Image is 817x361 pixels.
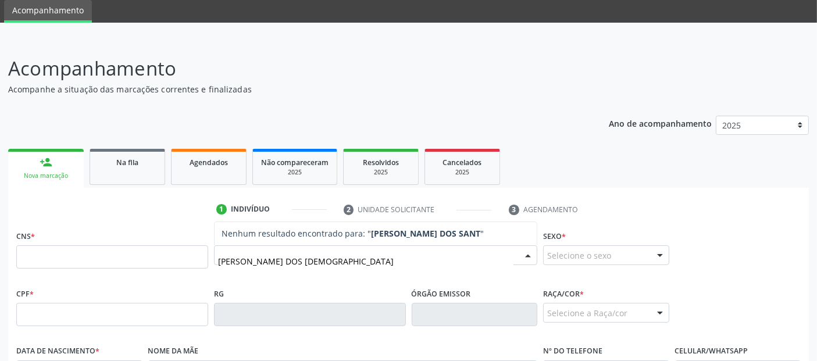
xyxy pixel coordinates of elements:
[433,168,491,177] div: 2025
[675,342,748,360] label: Celular/WhatsApp
[543,227,566,245] label: Sexo
[216,204,227,215] div: 1
[261,168,329,177] div: 2025
[222,228,484,239] span: Nenhum resultado encontrado para: " "
[148,342,199,360] label: Nome da mãe
[214,285,224,303] label: RG
[547,249,611,262] span: Selecione o sexo
[352,168,410,177] div: 2025
[609,116,712,130] p: Ano de acompanhamento
[190,158,228,167] span: Agendados
[16,171,76,180] div: Nova marcação
[363,158,399,167] span: Resolvidos
[371,228,480,239] strong: [PERSON_NAME] DOS SANT
[8,54,569,83] p: Acompanhamento
[547,307,627,319] span: Selecione a Raça/cor
[8,83,569,95] p: Acompanhe a situação das marcações correntes e finalizadas
[412,285,471,303] label: Órgão emissor
[16,227,35,245] label: CNS
[543,285,584,303] label: Raça/cor
[218,249,513,273] input: Busque pelo nome (ou informe CNS ou CPF ao lado)
[231,204,270,215] div: Indivíduo
[16,342,99,360] label: Data de nascimento
[443,158,482,167] span: Cancelados
[116,158,138,167] span: Na fila
[543,342,602,360] label: Nº do Telefone
[40,156,52,169] div: person_add
[16,285,34,303] label: CPF
[261,158,329,167] span: Não compareceram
